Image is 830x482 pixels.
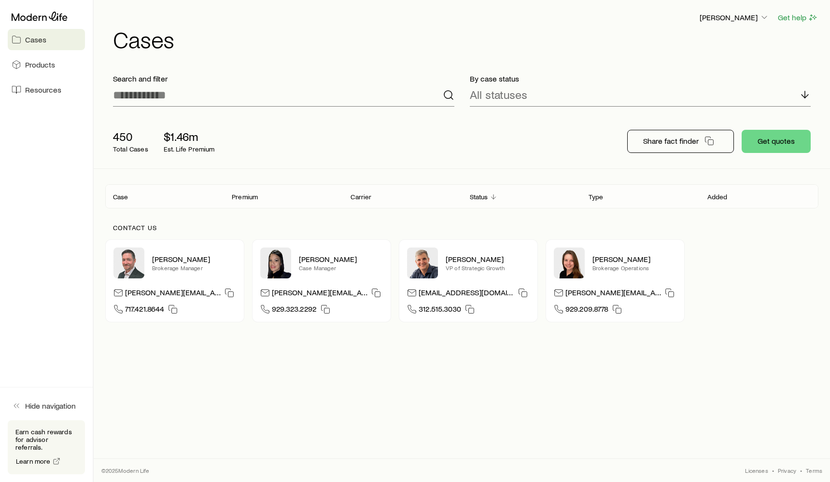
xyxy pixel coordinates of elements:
[8,54,85,75] a: Products
[113,224,811,232] p: Contact us
[742,130,811,153] button: Get quotes
[554,248,585,278] img: Ellen Wall
[232,193,258,201] p: Premium
[299,264,383,272] p: Case Manager
[643,136,699,146] p: Share fact finder
[778,467,796,474] a: Privacy
[25,401,76,411] span: Hide navigation
[565,304,608,317] span: 929.209.8778
[105,184,818,208] div: Client cases
[113,74,454,83] p: Search and filter
[589,193,604,201] p: Type
[125,288,221,301] p: [PERSON_NAME][EMAIL_ADDRESS][DOMAIN_NAME]
[125,304,164,317] span: 717.421.8644
[25,60,55,69] span: Products
[8,29,85,50] a: Cases
[260,248,291,278] img: Elana Hasten
[777,12,818,23] button: Get help
[113,130,148,143] p: 450
[565,288,661,301] p: [PERSON_NAME][EMAIL_ADDRESS][DOMAIN_NAME]
[152,254,236,264] p: [PERSON_NAME]
[470,88,527,101] p: All statuses
[446,254,530,264] p: [PERSON_NAME]
[592,264,676,272] p: Brokerage Operations
[627,130,734,153] button: Share fact finder
[707,193,728,201] p: Added
[470,74,811,83] p: By case status
[272,304,317,317] span: 929.323.2292
[351,193,371,201] p: Carrier
[806,467,822,474] a: Terms
[699,12,770,24] button: [PERSON_NAME]
[592,254,676,264] p: [PERSON_NAME]
[25,35,46,44] span: Cases
[113,248,144,278] img: Ryan Mattern
[407,248,438,278] img: Bill Ventura
[419,304,461,317] span: 312.515.3030
[470,193,488,201] p: Status
[8,420,85,474] div: Earn cash rewards for advisor referrals.Learn more
[419,288,514,301] p: [EMAIL_ADDRESS][DOMAIN_NAME]
[8,79,85,100] a: Resources
[113,193,128,201] p: Case
[446,264,530,272] p: VP of Strategic Growth
[299,254,383,264] p: [PERSON_NAME]
[272,288,367,301] p: [PERSON_NAME][EMAIL_ADDRESS][DOMAIN_NAME]
[16,458,51,465] span: Learn more
[113,145,148,153] p: Total Cases
[113,28,818,51] h1: Cases
[164,130,215,143] p: $1.46m
[772,467,774,474] span: •
[15,428,77,451] p: Earn cash rewards for advisor referrals.
[8,395,85,416] button: Hide navigation
[25,85,61,95] span: Resources
[700,13,769,22] p: [PERSON_NAME]
[164,145,215,153] p: Est. Life Premium
[745,467,768,474] a: Licenses
[101,467,150,474] p: © 2025 Modern Life
[152,264,236,272] p: Brokerage Manager
[800,467,802,474] span: •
